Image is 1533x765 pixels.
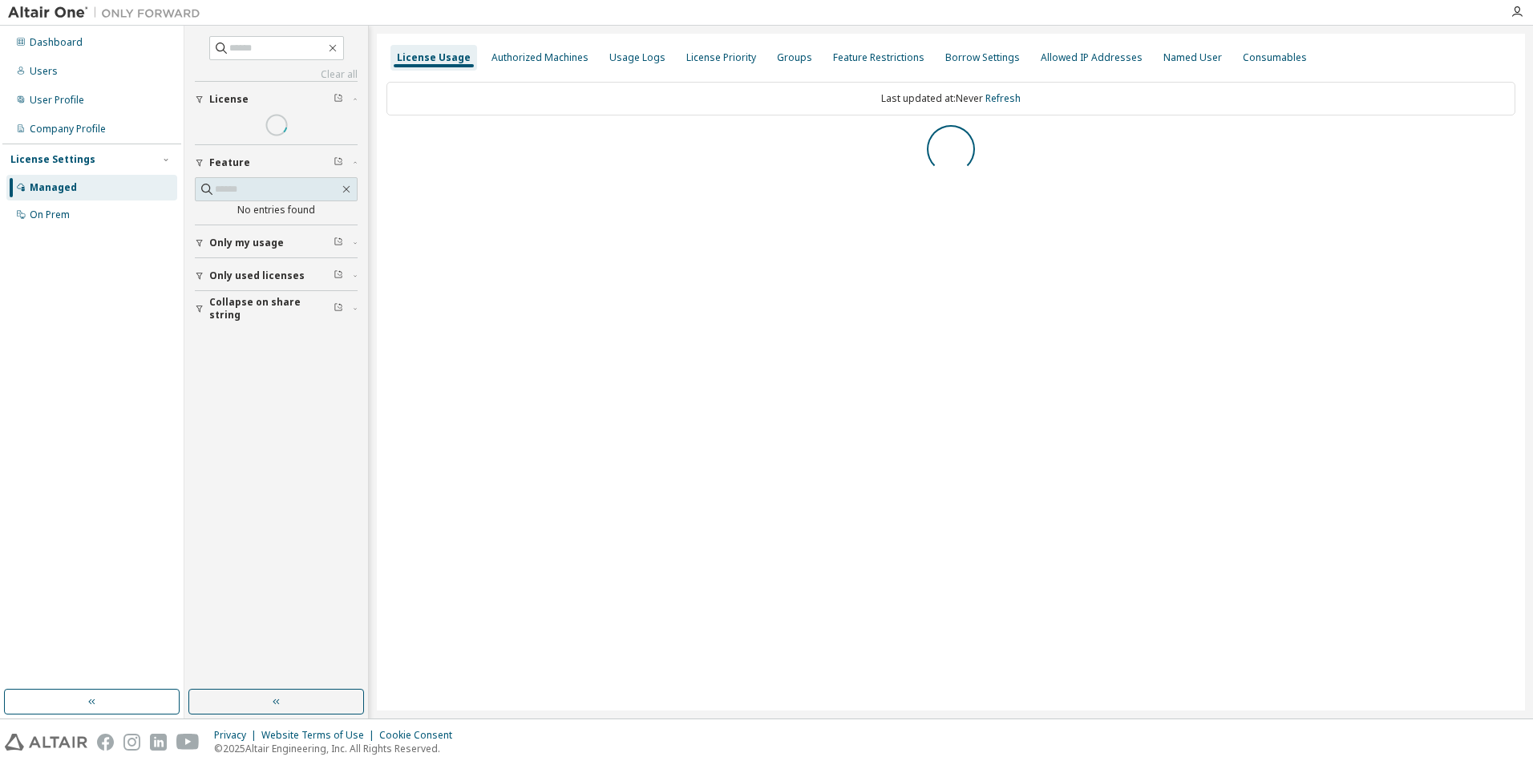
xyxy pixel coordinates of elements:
div: Managed [30,181,77,194]
div: Authorized Machines [491,51,589,64]
div: License Priority [686,51,756,64]
div: Cookie Consent [379,729,462,742]
span: Only used licenses [209,269,305,282]
span: Clear filter [334,269,343,282]
div: Last updated at: Never [386,82,1515,115]
span: Collapse on share string [209,296,334,322]
img: facebook.svg [97,734,114,751]
div: Users [30,65,58,78]
span: Clear filter [334,156,343,169]
div: Consumables [1243,51,1307,64]
div: Borrow Settings [945,51,1020,64]
div: Groups [777,51,812,64]
div: Usage Logs [609,51,665,64]
div: License Usage [397,51,471,64]
button: Collapse on share string [195,291,358,326]
p: © 2025 Altair Engineering, Inc. All Rights Reserved. [214,742,462,755]
img: linkedin.svg [150,734,167,751]
div: No entries found [195,204,358,217]
button: Only used licenses [195,258,358,293]
div: User Profile [30,94,84,107]
div: Privacy [214,729,261,742]
span: Clear filter [334,302,343,315]
span: License [209,93,249,106]
div: On Prem [30,208,70,221]
span: Only my usage [209,237,284,249]
div: Company Profile [30,123,106,136]
div: Website Terms of Use [261,729,379,742]
button: Feature [195,145,358,180]
img: instagram.svg [123,734,140,751]
div: Feature Restrictions [833,51,924,64]
span: Feature [209,156,250,169]
div: Named User [1163,51,1222,64]
div: License Settings [10,153,95,166]
img: youtube.svg [176,734,200,751]
img: Altair One [8,5,208,21]
img: altair_logo.svg [5,734,87,751]
button: Only my usage [195,225,358,261]
div: Allowed IP Addresses [1041,51,1143,64]
div: Dashboard [30,36,83,49]
button: License [195,82,358,117]
a: Refresh [985,91,1021,105]
a: Clear all [195,68,358,81]
span: Clear filter [334,237,343,249]
span: Clear filter [334,93,343,106]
